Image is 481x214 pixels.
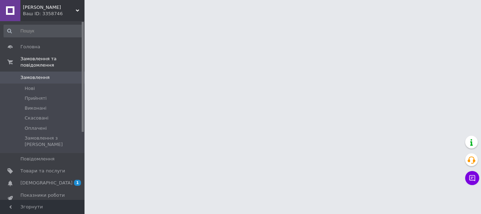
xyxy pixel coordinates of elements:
button: Чат з покупцем [465,171,479,185]
span: Головна [20,44,40,50]
span: Світ Вихованця [23,4,76,11]
span: 1 [74,180,81,186]
span: Товари та послуги [20,168,65,174]
span: Виконані [25,105,46,111]
span: Замовлення [20,74,50,81]
span: Оплачені [25,125,47,132]
span: Показники роботи компанії [20,192,65,205]
span: [DEMOGRAPHIC_DATA] [20,180,73,186]
input: Пошук [4,25,83,37]
div: Ваш ID: 3358746 [23,11,85,17]
span: Прийняті [25,95,46,102]
span: Скасовані [25,115,49,121]
span: Нові [25,85,35,92]
span: Замовлення з [PERSON_NAME] [25,135,82,148]
span: Замовлення та повідомлення [20,56,85,68]
span: Повідомлення [20,156,55,162]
